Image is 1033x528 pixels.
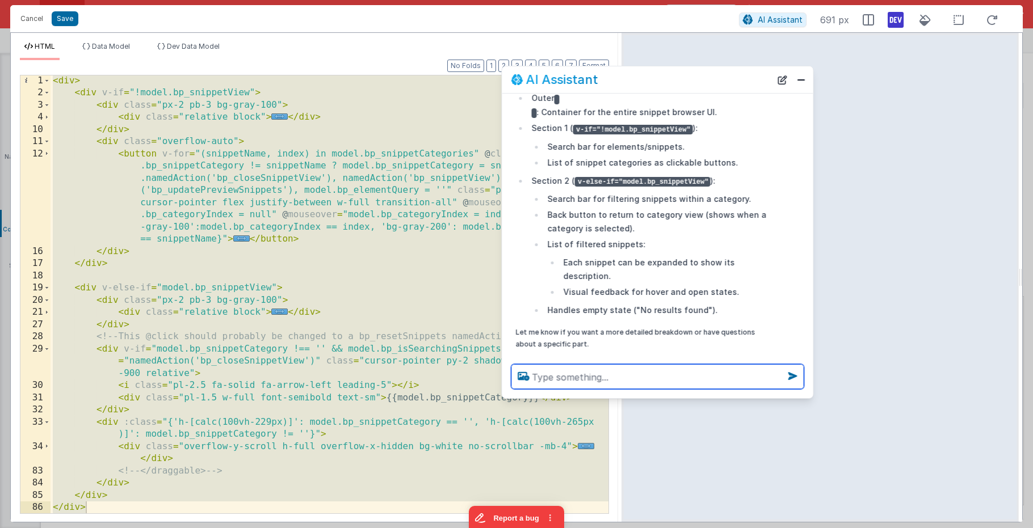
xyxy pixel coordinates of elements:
h2: AI Assistant [526,73,598,86]
div: 4 [20,111,51,124]
div: 83 [20,465,51,478]
div: 29 [20,343,51,380]
div: 27 [20,319,51,331]
div: 33 [20,416,51,441]
div: 32 [20,404,51,416]
li: Visual feedback for hover and open states. [560,285,770,299]
li: Section 1 ( ): [528,121,770,170]
button: Cancel [15,11,49,27]
div: My Components [7,132,69,143]
button: Format [579,60,609,72]
div: 85 [20,489,51,502]
li: Each snippet can be expanded to show its description. [560,256,770,283]
li: Search bar for filtering snippets within a category. [544,192,770,206]
div: 3 [20,99,51,112]
li: Handles empty state ("No results found"). [544,303,770,317]
div: Community Components [7,153,99,164]
div: 18 [20,270,51,282]
div: 28 [20,331,51,343]
p: Let me know if you want a more detailed breakdown or have questions about a specific part. [515,326,770,350]
div: 17 [20,257,51,270]
div: Media [7,112,30,123]
li: Search bar for elements/snippets. [544,140,770,154]
button: 4 [525,60,536,72]
span: AI Assistant [758,15,803,24]
button: 3 [511,60,523,72]
div: 16 [20,246,51,258]
span: 691 px [820,13,849,27]
div: 11 [20,136,51,148]
span: ... [233,235,250,242]
div: 34 [20,441,51,465]
div: HTML [7,91,29,103]
button: 6 [552,60,563,72]
button: Close [793,72,808,88]
div: 19 [20,282,51,294]
div: 86 [20,501,51,514]
div: ctrl [792,2,805,14]
li: Outer [528,91,770,119]
li: List of filtered snippets: [544,238,770,299]
button: 7 [565,60,577,72]
button: Save [52,11,78,26]
div: 31 [20,392,51,404]
button: AI Assistant [739,12,807,27]
div: Forms [7,71,29,82]
div: 1 [20,75,51,87]
span: ... [271,113,288,120]
div: 30 [20,379,51,392]
div: 20 [20,294,51,307]
div: 84 [20,477,51,489]
div: Buttons [7,50,37,62]
li: Back button to return to category view (shows when a category is selected). [544,208,770,235]
code: v-if="!model.bp_snippetView" [573,125,692,134]
div: 10 [20,124,51,136]
code: v-else-if="model.bp_snippetView" [574,177,710,187]
button: 5 [539,60,549,72]
span: HTML [35,42,55,50]
span: Data Model [92,42,130,50]
div: : Container for the entire snippet browser UI. [531,105,770,120]
div: 21 [20,306,51,319]
li: List of snippet categories as clickable buttons. [544,156,770,170]
li: Section 2 ( ): [528,174,770,318]
div: Basic [7,30,27,41]
span: ... [578,443,594,449]
div: 2 [20,87,51,99]
button: 1 [486,60,496,72]
button: New Chat [774,72,790,88]
button: 2 [498,60,509,72]
span: Dev Data Model [167,42,220,50]
div: 12 [20,148,51,246]
button: No Folds [447,60,484,72]
span: ... [271,309,288,315]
